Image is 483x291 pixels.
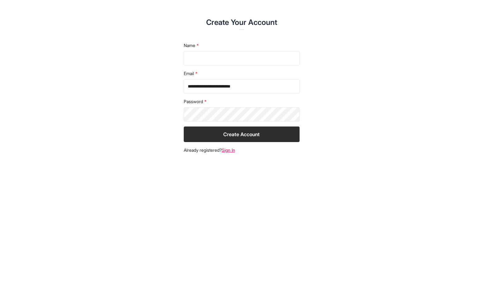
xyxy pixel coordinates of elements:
a: Sign In [222,147,235,153]
label: Email [184,70,300,77]
h2: Create Your Account [82,17,401,27]
footer: Already registered? [184,147,300,153]
button: Create Account [184,126,300,142]
label: Password [184,98,300,105]
label: Name [184,42,300,49]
